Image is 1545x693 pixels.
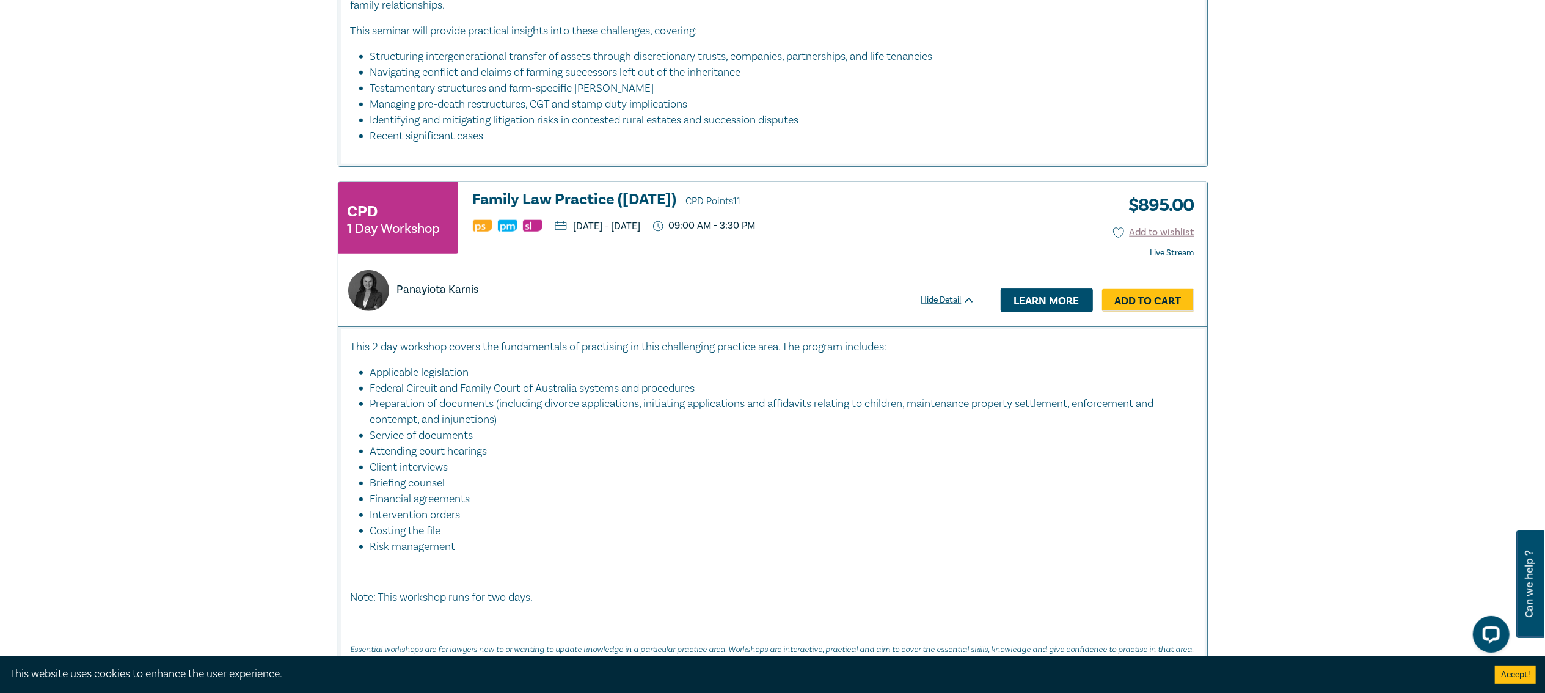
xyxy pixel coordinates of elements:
[370,81,1183,97] li: Testamentary structures and farm-specific [PERSON_NAME]
[370,491,1183,507] li: Financial agreements
[498,220,517,232] img: Practice Management & Business Skills
[351,590,1195,606] p: Note: This workshop runs for two days.
[370,539,1195,555] li: Risk management
[653,220,756,232] p: 09:00 AM - 3:30 PM
[523,220,542,232] img: Substantive Law
[370,396,1183,428] li: Preparation of documents (including divorce applications, initiating applications and affidavits ...
[370,97,1183,112] li: Managing pre-death restructures, CGT and stamp duty implications
[555,221,641,231] p: [DATE] - [DATE]
[370,65,1183,81] li: Navigating conflict and claims of farming successors left out of the inheritance
[370,507,1183,523] li: Intervention orders
[473,191,975,210] a: Family Law Practice ([DATE]) CPD Points11
[370,475,1183,491] li: Briefing counsel
[1113,226,1194,240] button: Add to wishlist
[473,191,975,210] h3: Family Law Practice ([DATE])
[370,444,1183,460] li: Attending court hearings
[351,339,1195,355] p: This 2 day workshop covers the fundamentals of practising in this challenging practice area. The ...
[1524,538,1535,631] span: Can we help ?
[370,49,1183,65] li: Structuring intergenerational transfer of assets through discretionary trusts, companies, partner...
[1001,288,1093,312] a: Learn more
[1102,289,1194,312] a: Add to Cart
[1119,191,1194,219] h3: $ 895.00
[9,666,1477,682] div: This website uses cookies to enhance the user experience.
[348,222,440,235] small: 1 Day Workshop
[351,23,1195,39] p: This seminar will provide practical insights into these challenges, covering:
[370,428,1183,444] li: Service of documents
[351,644,1194,654] em: Essential workshops are for lawyers new to or wanting to update knowledge in a particular practic...
[686,195,741,207] span: CPD Points 11
[473,220,492,232] img: Professional Skills
[370,128,1195,144] li: Recent significant cases
[370,460,1183,475] li: Client interviews
[370,523,1183,539] li: Costing the file
[1150,248,1194,258] strong: Live Stream
[348,270,389,311] img: https://s3.ap-southeast-2.amazonaws.com/leo-cussen-store-production-content/Contacts/PANAYIOTA%20...
[1463,611,1514,662] iframe: LiveChat chat widget
[397,282,479,298] p: Panayiota Karnis
[921,294,988,306] div: Hide Detail
[370,381,1183,397] li: Federal Circuit and Family Court of Australia systems and procedures
[370,112,1183,128] li: Identifying and mitigating litigation risks in contested rural estates and succession disputes
[1495,665,1536,684] button: Accept cookies
[370,365,1183,381] li: Applicable legislation
[348,200,378,222] h3: CPD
